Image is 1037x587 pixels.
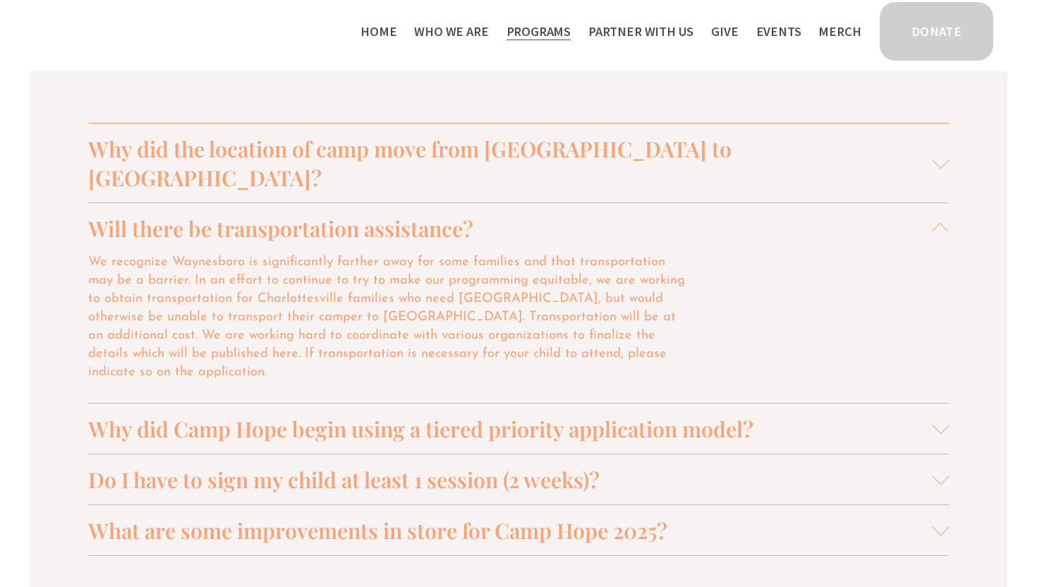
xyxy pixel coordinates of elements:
a: Give [711,20,738,43]
button: What are some improvements in store for Camp Hope 2025? [88,505,949,555]
span: Who We Are [414,21,488,42]
span: Partner With Us [588,21,693,42]
a: Events [756,20,801,43]
a: folder dropdown [507,20,571,43]
span: Do I have to sign my child at least 1 session (2 weeks)? [88,465,932,494]
span: Why did Camp Hope begin using a tiered priority application model? [88,414,932,443]
span: What are some improvements in store for Camp Hope 2025? [88,516,932,545]
button: Will there be transportation assistance? [88,203,949,253]
span: Why did the location of camp move from [GEOGRAPHIC_DATA] to [GEOGRAPHIC_DATA]? [88,134,932,192]
button: Why did Camp Hope begin using a tiered priority application model? [88,404,949,454]
span: Will there be transportation assistance? [88,214,932,243]
button: Why did the location of camp move from [GEOGRAPHIC_DATA] to [GEOGRAPHIC_DATA]? [88,123,949,202]
button: Do I have to sign my child at least 1 session (2 weeks)? [88,454,949,504]
span: Programs [507,21,571,42]
a: Home [360,20,396,43]
div: Will there be transportation assistance? [88,253,949,403]
a: Merch [818,20,861,43]
a: folder dropdown [588,20,693,43]
p: We recognize Waynesboro is significantly farther away for some families and that transportation m... [88,253,691,382]
a: folder dropdown [414,20,488,43]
